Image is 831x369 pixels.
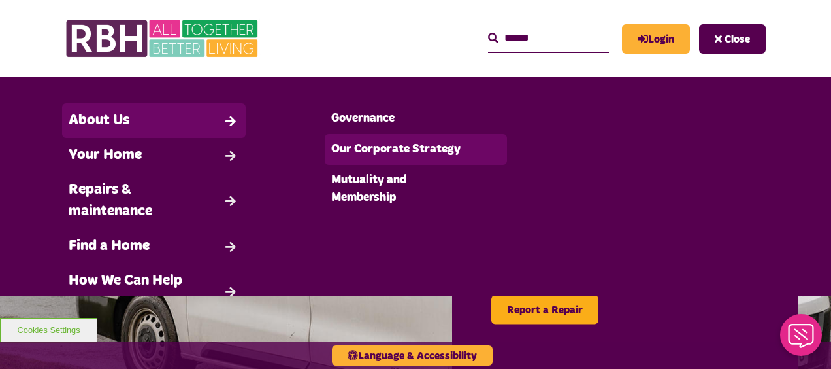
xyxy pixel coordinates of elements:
a: Find a Home [62,229,246,264]
a: Repairs & maintenance [62,173,246,229]
a: Report a Repair [491,295,598,324]
a: Our Corporate Strategy [325,134,508,165]
a: Governance [325,103,508,134]
button: Language & Accessibility [332,345,493,366]
a: Mutuality and Membership [325,165,508,213]
a: MyRBH [622,24,690,54]
span: Close [725,34,750,44]
a: About Us [62,103,246,138]
button: Navigation [699,24,766,54]
input: Search [488,24,609,52]
a: How We Can Help You [62,264,246,320]
iframe: Netcall Web Assistant for live chat [772,310,831,369]
a: Your Home [62,138,246,173]
img: RBH [65,13,261,64]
